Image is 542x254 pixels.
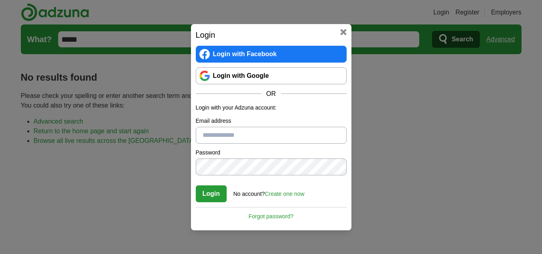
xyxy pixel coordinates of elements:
[196,148,347,157] label: Password
[196,46,347,63] a: Login with Facebook
[196,29,347,41] h2: Login
[262,89,281,99] span: OR
[196,67,347,84] a: Login with Google
[196,207,347,221] a: Forgot password?
[233,185,304,198] div: No account?
[196,104,347,112] p: Login with your Adzuna account:
[196,117,347,125] label: Email address
[196,185,227,202] button: Login
[265,191,304,197] a: Create one now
